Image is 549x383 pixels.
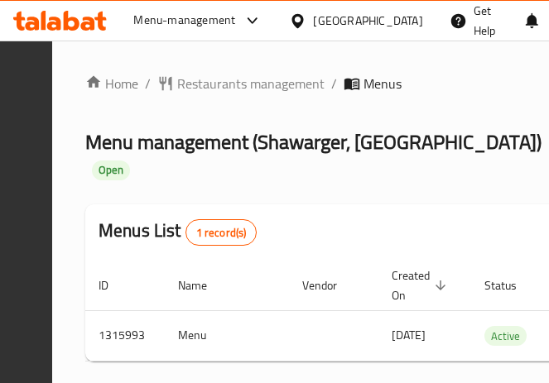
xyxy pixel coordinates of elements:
[133,11,235,31] div: Menu-management
[178,275,229,295] span: Name
[85,123,542,160] span: Menu management ( Shawarger, [GEOGRAPHIC_DATA] )
[484,275,538,295] span: Status
[392,324,426,346] span: [DATE]
[177,74,325,93] span: Restaurants management
[145,74,151,93] li: /
[165,310,289,361] td: Menu
[392,266,451,305] span: Created On
[92,160,130,180] div: Open
[484,327,527,346] span: Active
[185,219,258,246] div: Total records count
[331,74,337,93] li: /
[313,12,422,30] div: [GEOGRAPHIC_DATA]
[157,74,325,93] a: Restaurants management
[484,326,527,346] div: Active
[85,310,165,361] td: 1315993
[302,275,359,295] span: Vendor
[99,218,257,246] h2: Menus List
[186,225,257,241] span: 1 record(s)
[85,74,138,93] a: Home
[92,163,130,177] span: Open
[364,74,402,93] span: Menus
[99,275,130,295] span: ID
